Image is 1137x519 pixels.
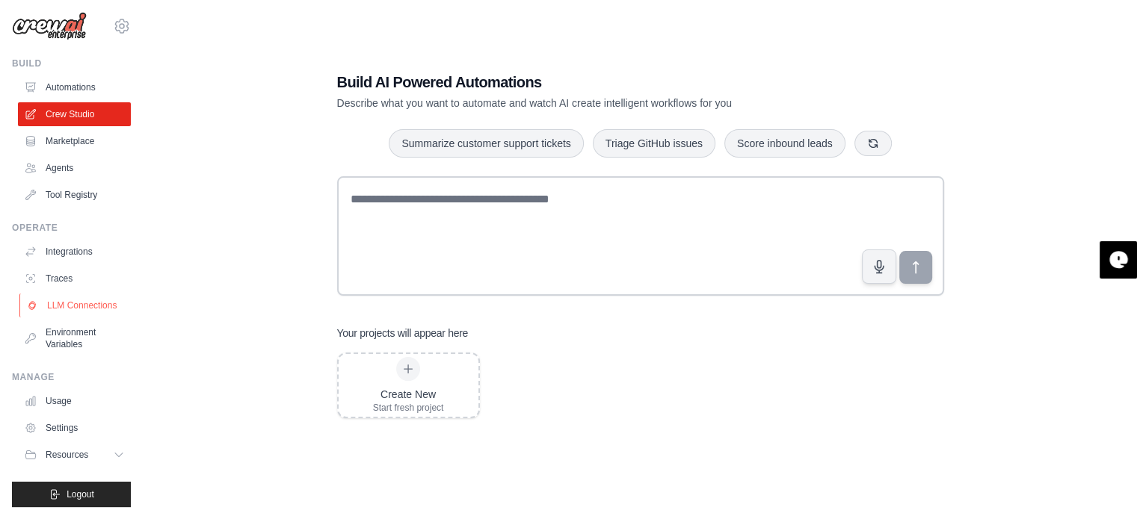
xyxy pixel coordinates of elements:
[18,102,131,126] a: Crew Studio
[337,96,839,111] p: Describe what you want to automate and watch AI create intelligent workflows for you
[1062,447,1137,519] iframe: Chat Widget
[18,240,131,264] a: Integrations
[12,371,131,383] div: Manage
[46,449,88,461] span: Resources
[18,156,131,180] a: Agents
[19,293,132,317] a: LLM Connections
[373,387,444,402] div: Create New
[12,482,131,507] button: Logout
[373,402,444,414] div: Start fresh project
[724,129,845,158] button: Score inbound leads
[18,267,131,290] a: Traces
[18,443,131,467] button: Resources
[18,389,131,413] a: Usage
[862,249,896,284] button: Click to speak your automation idea
[337,72,839,93] h1: Build AI Powered Automations
[12,12,87,40] img: Logo
[67,488,94,500] span: Logout
[389,129,583,158] button: Summarize customer support tickets
[18,416,131,440] a: Settings
[593,129,715,158] button: Triage GitHub issues
[18,320,131,356] a: Environment Variables
[18,75,131,99] a: Automations
[12,222,131,234] div: Operate
[12,58,131,69] div: Build
[337,326,469,341] h3: Your projects will appear here
[18,183,131,207] a: Tool Registry
[18,129,131,153] a: Marketplace
[854,131,892,156] button: Get new suggestions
